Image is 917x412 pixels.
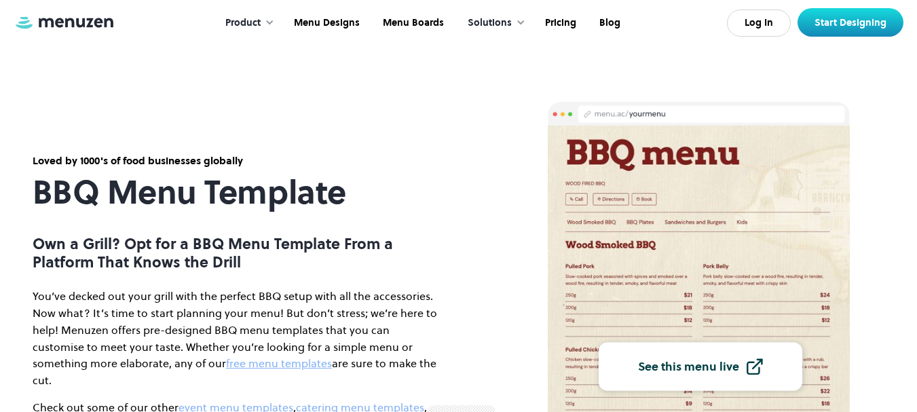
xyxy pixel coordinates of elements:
[226,356,332,371] a: free menu templates
[454,2,532,44] div: Solutions
[33,235,440,271] p: Own a Grill? Opt for a BBQ Menu Template From a Platform That Knows the Drill
[33,288,440,389] p: You’ve decked out your grill with the perfect BBQ setup with all the accessories. Now what? It’s ...
[33,174,440,211] h1: BBQ Menu Template
[33,153,440,168] div: Loved by 1000's of food businesses globally
[586,2,631,44] a: Blog
[798,8,903,37] a: Start Designing
[225,16,261,31] div: Product
[727,10,791,37] a: Log In
[468,16,512,31] div: Solutions
[281,2,370,44] a: Menu Designs
[532,2,586,44] a: Pricing
[599,342,802,390] a: See this menu live
[638,360,739,373] div: See this menu live
[370,2,454,44] a: Menu Boards
[212,2,281,44] div: Product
